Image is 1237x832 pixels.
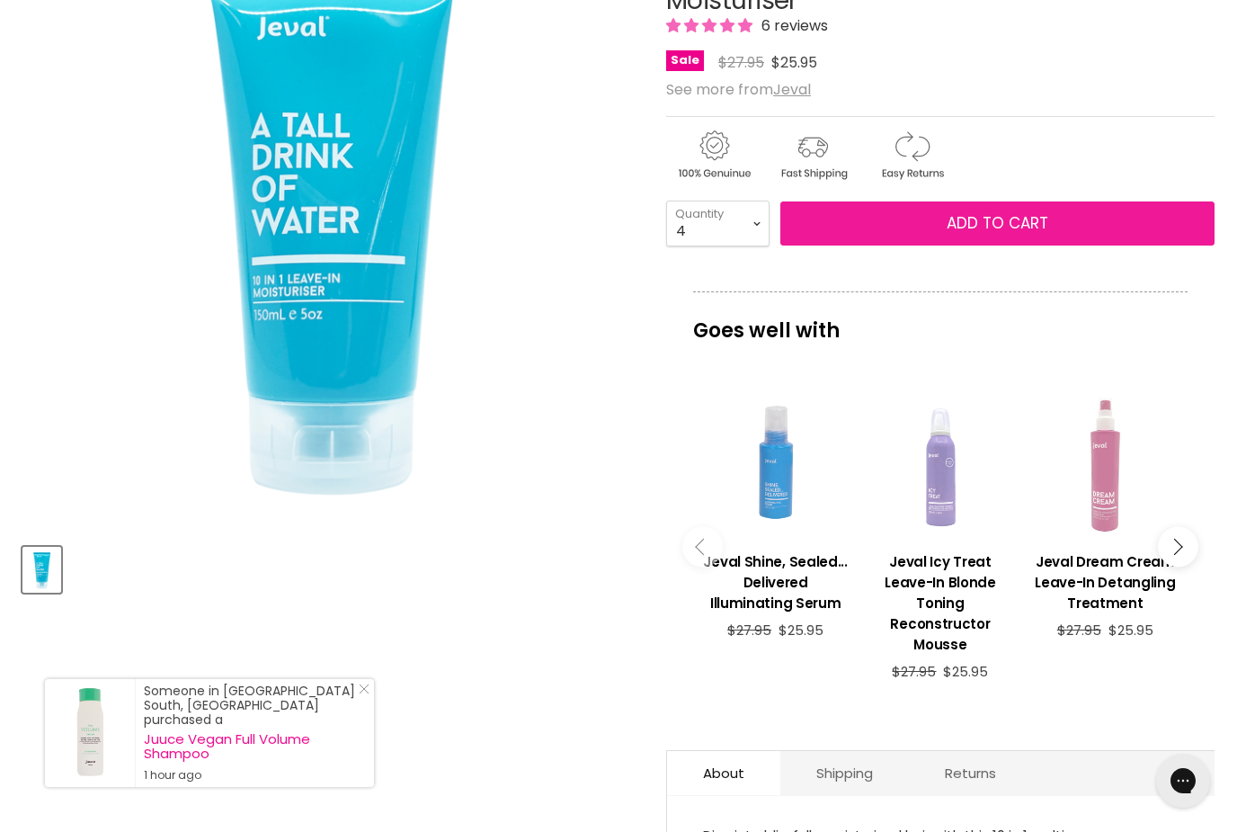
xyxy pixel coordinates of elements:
p: Goes well with [693,291,1188,351]
span: 5.00 stars [666,15,756,36]
span: $27.95 [892,662,936,681]
select: Quantity [666,201,770,246]
span: $27.95 [727,621,771,640]
a: View product:Jeval Dream Cream Leave-In Detangling Treatment [1032,538,1179,622]
span: $27.95 [1057,621,1101,640]
h3: Jeval Dream Cream Leave-In Detangling Treatment [1032,551,1179,613]
a: Returns [909,751,1032,795]
a: Juuce Vegan Full Volume Shampoo [144,732,356,761]
img: Jeval Tall Drink Of Water 10 in 1 Leave In Moisturiser [24,549,59,591]
button: Add to cart [780,201,1215,246]
img: returns.gif [864,128,959,183]
span: $25.95 [943,662,988,681]
span: $25.95 [1108,621,1153,640]
a: Close Notification [352,684,369,702]
a: Jeval [773,79,811,100]
img: genuine.gif [666,128,761,183]
img: shipping.gif [765,128,860,183]
a: About [667,751,780,795]
span: $25.95 [779,621,823,640]
span: Add to cart [947,212,1048,234]
div: Someone in [GEOGRAPHIC_DATA] South, [GEOGRAPHIC_DATA] purchased a [144,684,356,783]
a: View product:Jeval Icy Treat Leave-In Blonde Toning Reconstructor Mousse [867,538,1013,664]
div: Product thumbnails [20,541,639,593]
svg: Close Icon [359,684,369,694]
button: Jeval Tall Drink Of Water 10 in 1 Leave In Moisturiser [22,547,61,593]
a: View product:Jeval Shine, Sealed... Delivered Illuminating Serum [702,538,849,622]
span: $27.95 [718,52,764,73]
a: Visit product page [45,679,135,787]
a: Shipping [780,751,909,795]
span: Sale [666,50,704,71]
span: $25.95 [771,52,817,73]
h3: Jeval Icy Treat Leave-In Blonde Toning Reconstructor Mousse [867,551,1013,655]
span: 6 reviews [756,15,828,36]
h3: Jeval Shine, Sealed... Delivered Illuminating Serum [702,551,849,613]
small: 1 hour ago [144,768,356,783]
span: See more from [666,79,811,100]
iframe: Gorgias live chat messenger [1147,747,1219,814]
